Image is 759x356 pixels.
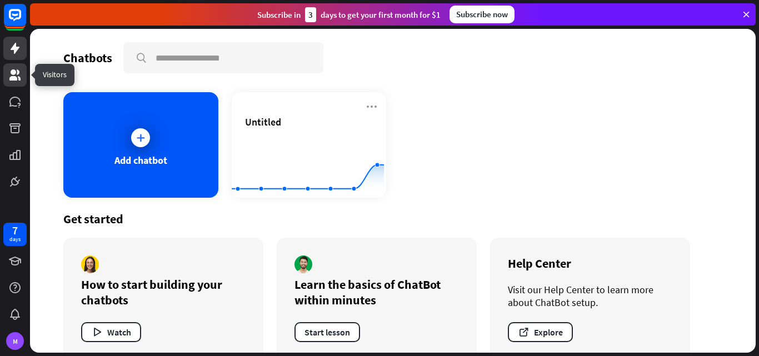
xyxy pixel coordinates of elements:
div: Add chatbot [114,154,167,167]
div: Subscribe now [450,6,515,23]
div: Learn the basics of ChatBot within minutes [294,277,459,308]
div: Chatbots [63,50,112,66]
button: Start lesson [294,322,360,342]
div: 7 [12,225,18,235]
div: 3 [305,7,316,22]
div: Visit our Help Center to learn more about ChatBot setup. [508,283,672,309]
div: How to start building your chatbots [81,277,246,308]
div: M [6,332,24,350]
img: author [294,255,312,273]
div: Help Center [508,255,672,271]
div: Subscribe in days to get your first month for $1 [257,7,441,22]
div: Get started [63,211,722,227]
span: Untitled [245,116,281,128]
a: 7 days [3,223,27,246]
button: Open LiveChat chat widget [9,4,42,38]
button: Watch [81,322,141,342]
div: days [9,235,21,243]
button: Explore [508,322,573,342]
img: author [81,255,99,273]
